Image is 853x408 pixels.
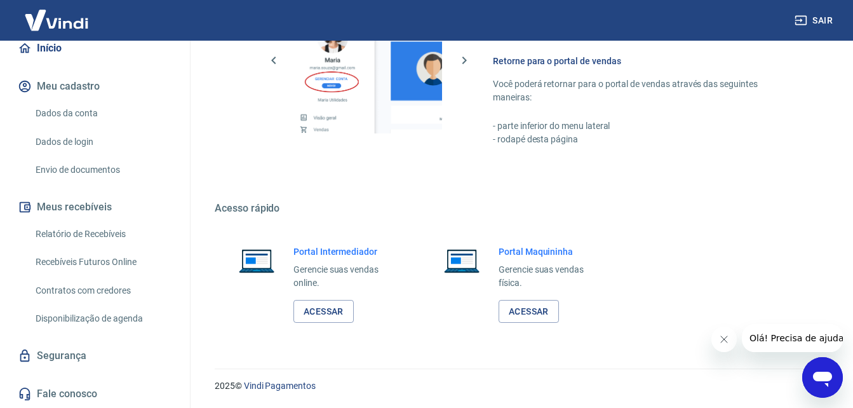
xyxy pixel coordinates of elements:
[15,342,175,370] a: Segurança
[244,381,316,391] a: Vindi Pagamentos
[293,300,354,323] a: Acessar
[15,34,175,62] a: Início
[15,193,175,221] button: Meus recebíveis
[742,324,843,352] iframe: Mensagem da empresa
[493,55,792,67] h6: Retorne para o portal de vendas
[30,249,175,275] a: Recebíveis Futuros Online
[711,327,737,352] iframe: Fechar mensagem
[30,221,175,247] a: Relatório de Recebíveis
[230,245,283,276] img: Imagem de um notebook aberto
[15,1,98,39] img: Vindi
[499,245,602,258] h6: Portal Maquininha
[435,245,488,276] img: Imagem de um notebook aberto
[215,379,823,393] p: 2025 ©
[30,306,175,332] a: Disponibilização de agenda
[493,119,792,133] p: - parte inferior do menu lateral
[30,278,175,304] a: Contratos com credores
[802,357,843,398] iframe: Botão para abrir a janela de mensagens
[30,157,175,183] a: Envio de documentos
[30,100,175,126] a: Dados da conta
[8,9,107,19] span: Olá! Precisa de ajuda?
[493,78,792,104] p: Você poderá retornar para o portal de vendas através das seguintes maneiras:
[792,9,838,32] button: Sair
[499,263,602,290] p: Gerencie suas vendas física.
[15,380,175,408] a: Fale conosco
[499,300,559,323] a: Acessar
[15,72,175,100] button: Meu cadastro
[493,133,792,146] p: - rodapé desta página
[293,263,397,290] p: Gerencie suas vendas online.
[215,202,823,215] h5: Acesso rápido
[293,245,397,258] h6: Portal Intermediador
[30,129,175,155] a: Dados de login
